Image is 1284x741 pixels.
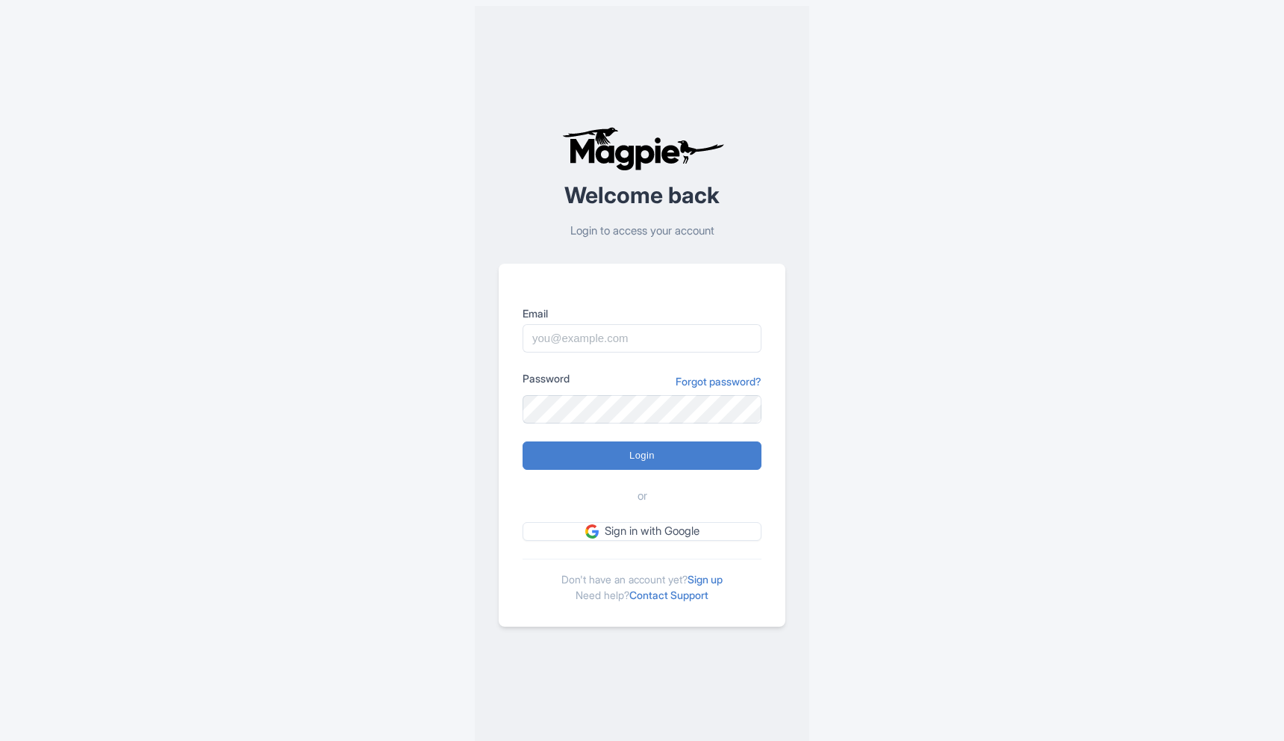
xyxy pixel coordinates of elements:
[629,589,708,601] a: Contact Support
[523,559,761,603] div: Don't have an account yet? Need help?
[688,573,723,586] a: Sign up
[676,373,761,389] a: Forgot password?
[499,223,785,240] p: Login to access your account
[523,324,761,353] input: you@example.com
[585,524,599,538] img: google.svg
[523,441,761,470] input: Login
[523,370,570,386] label: Password
[638,488,647,505] span: or
[558,126,726,171] img: logo-ab69f6fb50320c5b225c76a69d11143b.png
[523,306,761,321] label: Email
[523,522,761,541] a: Sign in with Google
[499,183,785,208] h2: Welcome back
